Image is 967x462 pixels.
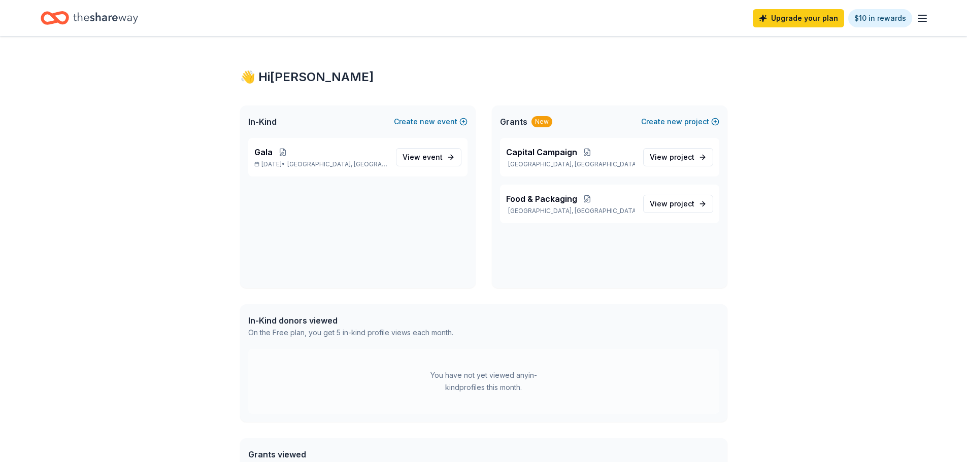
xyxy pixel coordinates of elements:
p: [GEOGRAPHIC_DATA], [GEOGRAPHIC_DATA] [506,160,635,168]
span: new [667,116,682,128]
button: Createnewevent [394,116,468,128]
div: On the Free plan, you get 5 in-kind profile views each month. [248,327,453,339]
span: project [670,153,694,161]
span: Food & Packaging [506,193,577,205]
span: event [422,153,443,161]
span: Gala [254,146,273,158]
a: $10 in rewards [848,9,912,27]
a: View event [396,148,461,166]
p: [GEOGRAPHIC_DATA], [GEOGRAPHIC_DATA] [506,207,635,215]
span: View [403,151,443,163]
button: Createnewproject [641,116,719,128]
a: Upgrade your plan [753,9,844,27]
a: Home [41,6,138,30]
div: Grants viewed [248,448,448,460]
a: View project [643,148,713,166]
span: View [650,198,694,210]
a: View project [643,195,713,213]
span: In-Kind [248,116,277,128]
span: project [670,199,694,208]
div: 👋 Hi [PERSON_NAME] [240,69,727,85]
span: new [420,116,435,128]
span: [GEOGRAPHIC_DATA], [GEOGRAPHIC_DATA] [287,160,387,168]
span: Grants [500,116,527,128]
span: Capital Campaign [506,146,577,158]
div: You have not yet viewed any in-kind profiles this month. [420,369,547,394]
div: New [531,116,552,127]
div: In-Kind donors viewed [248,314,453,327]
p: [DATE] • [254,160,388,168]
span: View [650,151,694,163]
